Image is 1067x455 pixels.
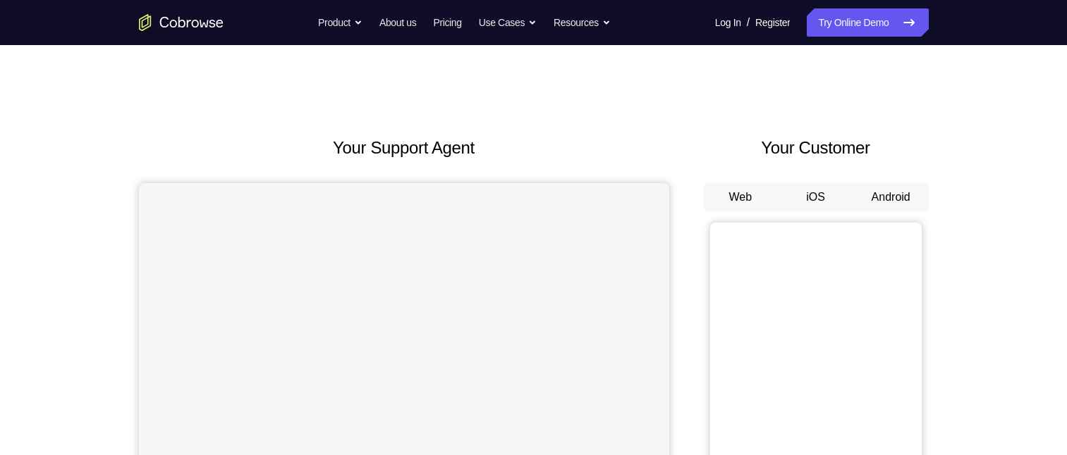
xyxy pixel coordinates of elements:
[755,8,790,37] a: Register
[703,135,929,161] h2: Your Customer
[139,14,224,31] a: Go to the home page
[778,183,853,211] button: iOS
[807,8,928,37] a: Try Online Demo
[853,183,929,211] button: Android
[747,14,750,31] span: /
[433,8,461,37] a: Pricing
[715,8,741,37] a: Log In
[139,135,669,161] h2: Your Support Agent
[379,8,416,37] a: About us
[554,8,611,37] button: Resources
[479,8,537,37] button: Use Cases
[703,183,779,211] button: Web
[318,8,362,37] button: Product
